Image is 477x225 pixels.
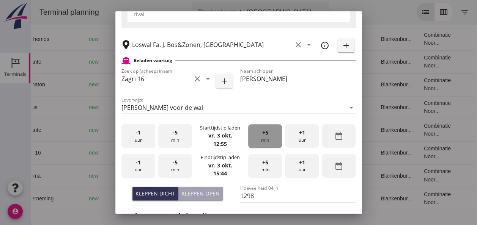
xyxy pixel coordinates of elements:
i: info_outline [320,41,329,50]
td: Combinatie Noor... [387,141,434,164]
i: arrow_drop_down [285,8,294,17]
div: Gouda [86,194,150,202]
span: +1 [299,158,305,167]
i: add [220,77,229,86]
i: arrow_drop_down [203,74,213,83]
td: 18 [287,73,345,96]
td: 18 [287,119,345,141]
td: 485 [169,50,211,73]
button: Kleppen open [178,187,223,200]
td: Combinatie Noor... [387,96,434,119]
td: 18 [287,141,345,164]
td: Combinatie Noor... [387,164,434,187]
td: Blankenbur... [344,50,387,73]
td: Ontzilt oph.zan... [248,96,287,119]
i: arrow_drop_down [304,40,313,49]
td: Blankenbur... [344,187,387,209]
input: Losplaats [132,39,292,51]
td: 18 [287,96,345,119]
span: -1 [136,158,141,167]
div: Kleppen open [181,189,220,197]
i: date_range [334,131,343,141]
div: Terminal planning [3,7,75,17]
td: Blankenbur... [344,73,387,96]
div: [PERSON_NAME] voor de wal [121,104,203,111]
td: 18 [287,187,345,209]
strong: 15:44 [213,170,227,177]
div: Maassluis [86,126,150,134]
i: directions_boat [105,150,110,155]
strong: vr. 3 okt. [208,162,232,169]
span: +5 [262,128,268,137]
i: directions_boat [105,195,110,201]
div: Vianen [86,35,150,43]
td: 387 [169,28,211,50]
i: directions_boat [110,59,116,64]
small: m3 [187,196,193,201]
td: Combinatie Noor... [387,50,434,73]
td: new [52,73,80,96]
td: Combinatie Noor... [387,73,434,96]
td: Filling sand [248,50,287,73]
div: Gouda [86,81,150,89]
td: new [52,164,80,187]
span: +1 [299,128,305,137]
td: Filling sand [248,164,287,187]
td: Blankenbur... [344,141,387,164]
td: Filling sand [248,28,287,50]
td: 673 [169,73,211,96]
td: Ontzilt oph.zan... [248,73,287,96]
input: Hoeveelheid 0-lijn [240,190,356,202]
h2: Beladen vaartuig [134,57,172,64]
td: 1231 [169,187,211,209]
input: Zoek op (scheeps)naam [121,73,191,85]
div: Lisse (nl) [86,58,150,66]
i: arrow_drop_down [347,103,356,112]
input: Naam schipper [240,73,356,85]
strong: 12:55 [213,140,227,147]
td: Blankenbur... [344,96,387,119]
i: directions_boat [119,173,124,178]
div: min [248,124,282,148]
i: directions_boat [112,127,118,133]
i: date_range [334,161,343,170]
div: uur [121,124,155,148]
div: Starttijdstip laden [200,124,240,131]
td: new [52,50,80,73]
td: 994 [169,164,211,187]
div: Gouda [86,149,150,157]
td: new [52,141,80,164]
span: +5 [262,158,268,167]
td: Combinatie Noor... [387,119,434,141]
small: m3 [184,105,190,110]
h2: Product(en)/vrachtbepaling [121,211,356,221]
div: Kleppen dicht [135,189,175,197]
td: Ontzilt oph.zan... [248,187,287,209]
small: m3 [184,173,190,178]
td: 1298 [169,141,211,164]
td: Ontzilt oph.zan... [248,141,287,164]
i: clear [193,74,202,83]
div: Gouda [86,103,150,111]
button: Kleppen dicht [132,187,178,200]
div: uur [121,154,155,178]
span: -5 [173,128,178,137]
div: uur [285,154,319,178]
i: filter_list [430,8,439,17]
div: min [158,154,192,178]
td: new [52,28,80,50]
i: add [342,41,351,50]
small: m3 [184,60,190,64]
td: new [52,119,80,141]
div: Blankenburgput - [GEOGRAPHIC_DATA] [168,8,281,17]
small: m3 [184,37,190,42]
td: Blankenbur... [344,119,387,141]
i: directions_boat [105,82,110,87]
td: 18 [287,164,345,187]
span: -1 [136,128,141,137]
td: 999 [169,96,211,119]
td: new [52,96,80,119]
td: Combinatie Noor... [387,28,434,50]
td: 485 [169,119,211,141]
div: Papendrecht [86,172,150,180]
